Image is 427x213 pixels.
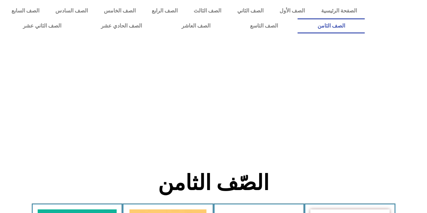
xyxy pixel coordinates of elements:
[47,3,96,18] a: الصف السادس
[105,170,322,196] h2: الصّف الثامن
[229,3,272,18] a: الصف الثاني
[3,3,47,18] a: الصف السابع
[313,3,365,18] a: الصفحة الرئيسية
[81,18,162,33] a: الصف الحادي عشر
[144,3,185,18] a: الصف الرابع
[272,3,313,18] a: الصف الأول
[186,3,229,18] a: الصف الثالث
[96,3,144,18] a: الصف الخامس
[162,18,230,33] a: الصف العاشر
[3,18,81,33] a: الصف الثاني عشر
[230,18,298,33] a: الصف التاسع
[298,18,365,33] a: الصف الثامن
